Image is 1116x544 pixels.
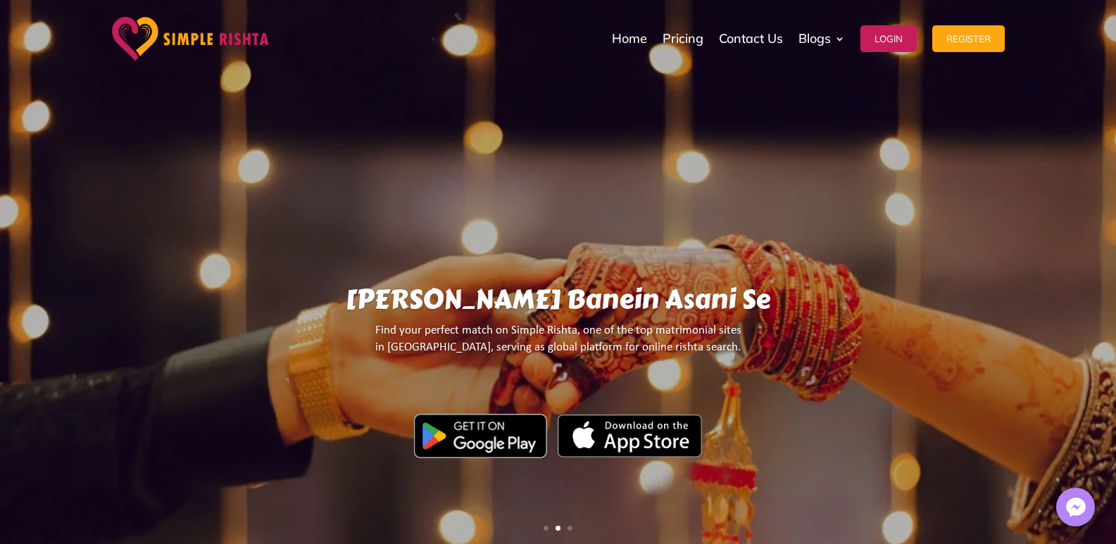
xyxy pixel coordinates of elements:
[146,284,971,322] h1: [PERSON_NAME] Banein Asani Se
[612,4,647,74] a: Home
[556,526,560,531] a: 2
[932,4,1005,74] a: Register
[798,4,845,74] a: Blogs
[568,526,572,531] a: 3
[414,414,547,457] img: Google Play
[1062,493,1090,521] img: Messenger
[719,4,783,74] a: Contact Us
[544,526,548,531] a: 1
[932,25,1005,52] button: Register
[860,25,917,52] button: Login
[146,322,971,368] p: Find your perfect match on Simple Rishta, one of the top matrimonial sites in [GEOGRAPHIC_DATA], ...
[860,4,917,74] a: Login
[663,4,703,74] a: Pricing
